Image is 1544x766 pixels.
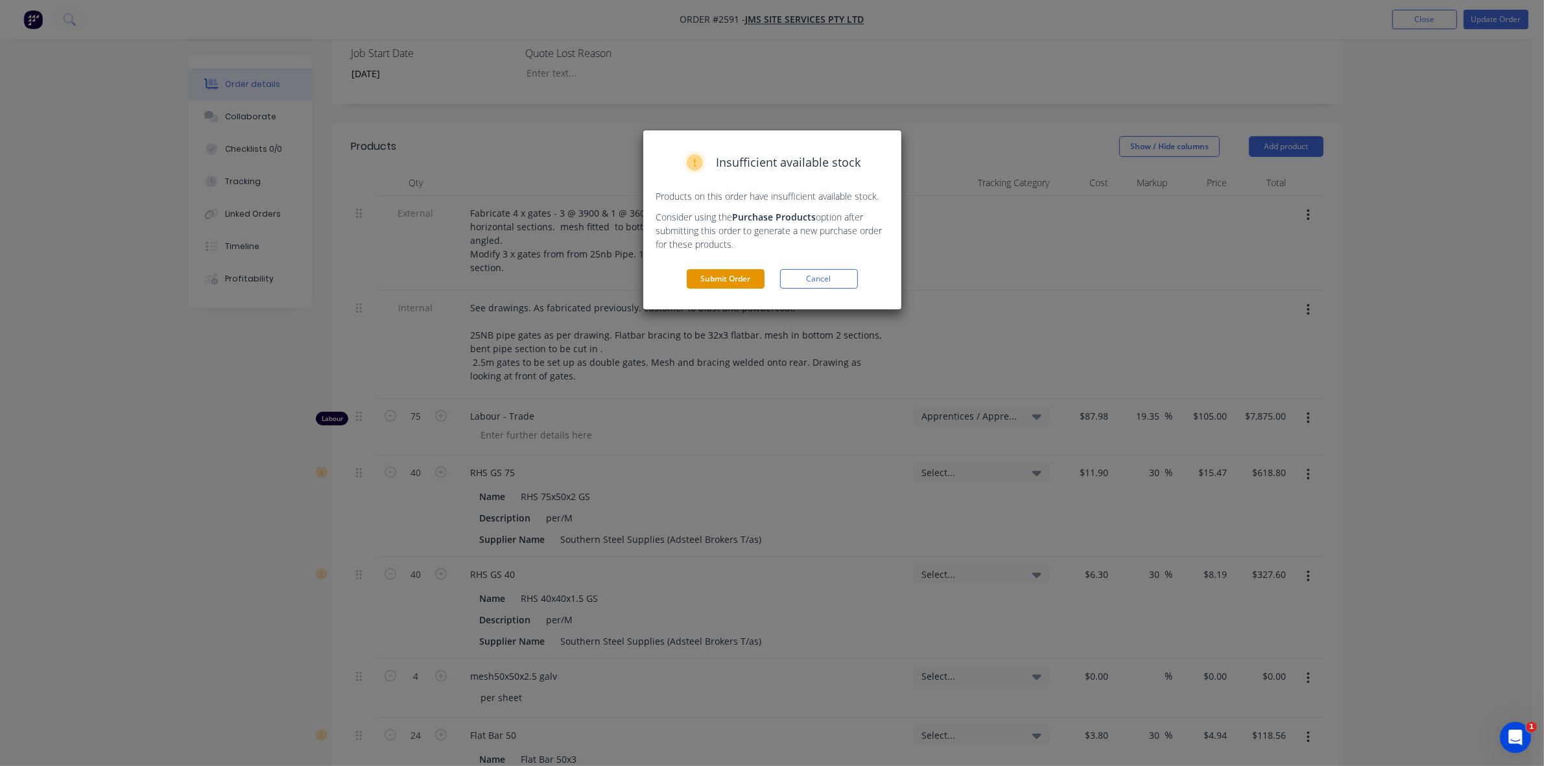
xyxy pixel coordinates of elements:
strong: Purchase Products [733,211,816,223]
span: Insufficient available stock [717,154,861,171]
button: Submit Order [687,269,765,289]
p: Consider using the option after submitting this order to generate a new purchase order for these ... [656,210,888,251]
p: Products on this order have insufficient available stock. [656,189,888,203]
button: Cancel [780,269,858,289]
span: 1 [1526,722,1537,732]
iframe: Intercom live chat [1500,722,1531,753]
